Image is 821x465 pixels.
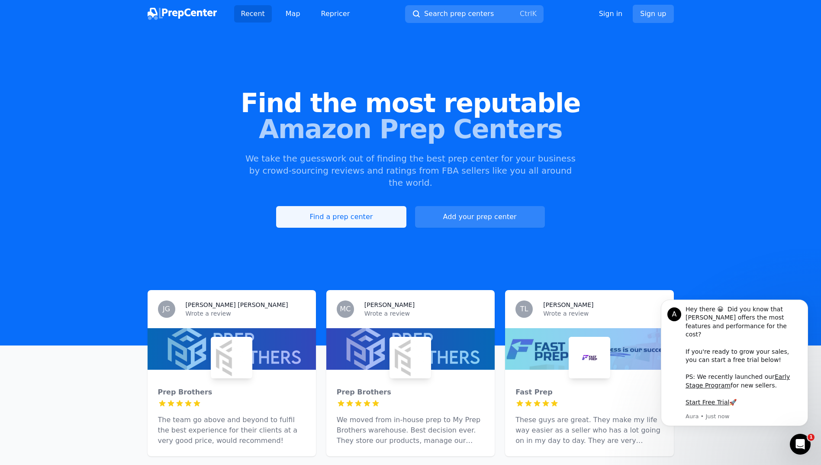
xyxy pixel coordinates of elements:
h3: [PERSON_NAME] [364,300,415,309]
p: The team go above and beyond to fulfil the best experience for their clients at a very good price... [158,415,306,446]
a: Recent [234,5,272,23]
h3: [PERSON_NAME] [543,300,593,309]
a: Repricer [314,5,357,23]
img: Prep Brothers [391,339,429,377]
span: JG [163,306,170,313]
h3: [PERSON_NAME] [PERSON_NAME] [186,300,288,309]
span: TL [520,306,528,313]
img: Fast Prep [570,339,609,377]
img: Prep Brothers [212,339,251,377]
p: Wrote a review [543,309,663,318]
iframe: Intercom notifications message [648,295,821,442]
a: Find a prep center [276,206,406,228]
kbd: K [532,10,537,18]
p: We take the guesswork out of finding the best prep center for your business by crowd-sourcing rev... [245,152,577,189]
kbd: Ctrl [520,10,532,18]
div: Fast Prep [515,387,663,397]
button: Search prep centersCtrlK [405,5,544,23]
a: JG[PERSON_NAME] [PERSON_NAME]Wrote a reviewPrep BrothersPrep BrothersThe team go above and beyond... [148,290,316,456]
div: Prep Brothers [337,387,484,397]
p: These guys are great. They make my life way easier as a seller who has a lot going on in my day t... [515,415,663,446]
p: Wrote a review [186,309,306,318]
span: Amazon Prep Centers [14,116,807,142]
a: MC[PERSON_NAME]Wrote a reviewPrep BrothersPrep BrothersWe moved from in-house prep to My Prep Bro... [326,290,495,456]
p: We moved from in-house prep to My Prep Brothers warehouse. Best decision ever. They store our pro... [337,415,484,446]
p: Wrote a review [364,309,484,318]
a: Sign in [599,9,623,19]
span: 1 [808,434,815,441]
div: Prep Brothers [158,387,306,397]
span: MC [340,306,351,313]
a: Add your prep center [415,206,545,228]
img: PrepCenter [148,8,217,20]
span: Search prep centers [424,9,494,19]
a: Sign up [633,5,673,23]
iframe: Intercom live chat [790,434,811,455]
a: Map [279,5,307,23]
a: TL[PERSON_NAME]Wrote a reviewFast PrepFast PrepThese guys are great. They make my life way easier... [505,290,673,456]
span: Find the most reputable [14,90,807,116]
